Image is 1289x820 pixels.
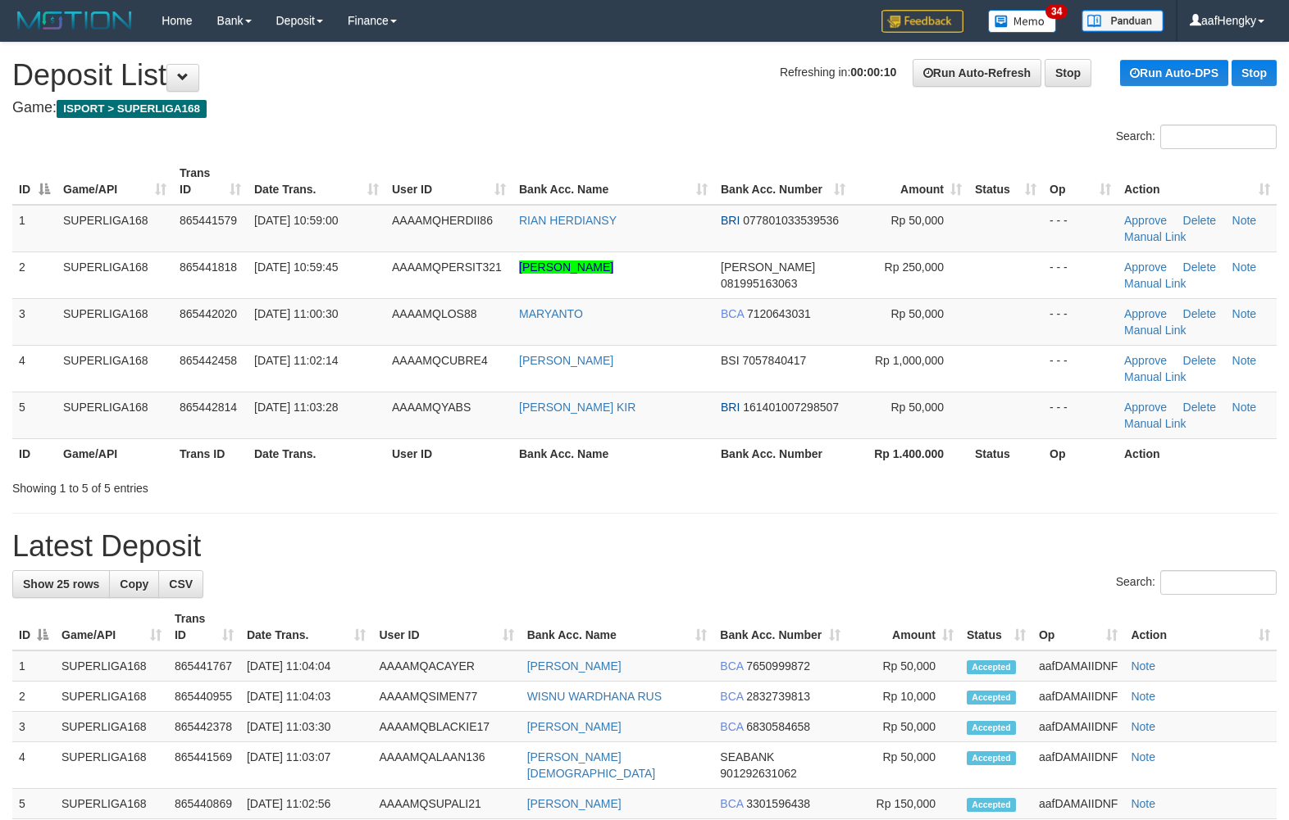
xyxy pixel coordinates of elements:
[1032,682,1124,712] td: aafDAMAIIDNF
[158,570,203,598] a: CSV
[1124,230,1187,243] a: Manual Link
[852,158,968,205] th: Amount: activate to sort column ascending
[1232,214,1257,227] a: Note
[1232,260,1257,274] a: Note
[12,789,55,819] td: 5
[885,260,944,274] span: Rp 250,000
[968,158,1043,205] th: Status: activate to sort column ascending
[890,401,944,414] span: Rp 50,000
[1032,712,1124,742] td: aafDAMAIIDNF
[12,650,55,682] td: 1
[519,401,635,414] a: [PERSON_NAME] KIR
[746,720,810,733] span: Copy 6830584658 to clipboard
[1124,604,1277,650] th: Action: activate to sort column ascending
[55,789,168,819] td: SUPERLIGA168
[847,682,960,712] td: Rp 10,000
[527,659,622,673] a: [PERSON_NAME]
[1160,125,1277,149] input: Search:
[1043,205,1118,252] td: - - -
[372,650,520,682] td: AAAAMQACAYER
[248,158,385,205] th: Date Trans.: activate to sort column ascending
[180,354,237,367] span: 865442458
[254,307,338,320] span: [DATE] 11:00:30
[721,260,815,274] span: [PERSON_NAME]
[23,578,99,591] span: Show 25 rows
[890,214,944,227] span: Rp 50,000
[519,214,617,227] a: RIAN HERDIANSY
[743,214,839,227] span: Copy 077801033539536 to clipboard
[57,298,173,345] td: SUPERLIGA168
[180,260,237,274] span: 865441818
[721,307,744,320] span: BCA
[1160,570,1277,595] input: Search:
[967,798,1016,812] span: Accepted
[519,260,613,274] a: [PERSON_NAME]
[1131,750,1155,763] a: Note
[519,354,613,367] a: [PERSON_NAME]
[254,354,338,367] span: [DATE] 11:02:14
[890,307,944,320] span: Rp 50,000
[12,473,525,496] div: Showing 1 to 5 of 5 entries
[392,401,471,414] span: AAAAMQYABS
[55,604,168,650] th: Game/API: activate to sort column ascending
[512,158,714,205] th: Bank Acc. Name: activate to sort column ascending
[1124,417,1187,430] a: Manual Link
[392,260,502,274] span: AAAAMQPERSIT321
[55,712,168,742] td: SUPERLIGA168
[12,530,1277,563] h1: Latest Deposit
[847,789,960,819] td: Rp 150,000
[57,205,173,252] td: SUPERLIGA168
[120,578,148,591] span: Copy
[527,750,656,780] a: [PERSON_NAME][DEMOGRAPHIC_DATA]
[847,712,960,742] td: Rp 50,000
[1124,324,1187,337] a: Manual Link
[1183,260,1216,274] a: Delete
[742,354,806,367] span: Copy 7057840417 to clipboard
[721,401,740,414] span: BRI
[1124,277,1187,290] a: Manual Link
[850,66,896,79] strong: 00:00:10
[1043,438,1118,469] th: Op
[720,797,743,810] span: BCA
[1045,4,1068,19] span: 34
[372,742,520,789] td: AAAAMQALAAN136
[12,205,57,252] td: 1
[1232,401,1257,414] a: Note
[248,438,385,469] th: Date Trans.
[1131,797,1155,810] a: Note
[746,797,810,810] span: Copy 3301596438 to clipboard
[173,438,248,469] th: Trans ID
[12,251,57,298] td: 2
[55,682,168,712] td: SUPERLIGA168
[1045,59,1091,87] a: Stop
[847,604,960,650] th: Amount: activate to sort column ascending
[968,438,1043,469] th: Status
[1232,307,1257,320] a: Note
[57,345,173,392] td: SUPERLIGA168
[720,659,743,673] span: BCA
[1032,604,1124,650] th: Op: activate to sort column ascending
[12,742,55,789] td: 4
[240,712,373,742] td: [DATE] 11:03:30
[512,438,714,469] th: Bank Acc. Name
[254,260,338,274] span: [DATE] 10:59:45
[1131,659,1155,673] a: Note
[385,158,512,205] th: User ID: activate to sort column ascending
[180,307,237,320] span: 865442020
[168,604,240,650] th: Trans ID: activate to sort column ascending
[1124,307,1167,320] a: Approve
[1043,158,1118,205] th: Op: activate to sort column ascending
[1183,401,1216,414] a: Delete
[1116,570,1277,595] label: Search:
[967,691,1016,704] span: Accepted
[847,650,960,682] td: Rp 50,000
[372,789,520,819] td: AAAAMQSUPALI21
[173,158,248,205] th: Trans ID: activate to sort column ascending
[392,354,488,367] span: AAAAMQCUBRE4
[1183,307,1216,320] a: Delete
[721,354,740,367] span: BSI
[12,345,57,392] td: 4
[12,712,55,742] td: 3
[967,660,1016,674] span: Accepted
[12,570,110,598] a: Show 25 rows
